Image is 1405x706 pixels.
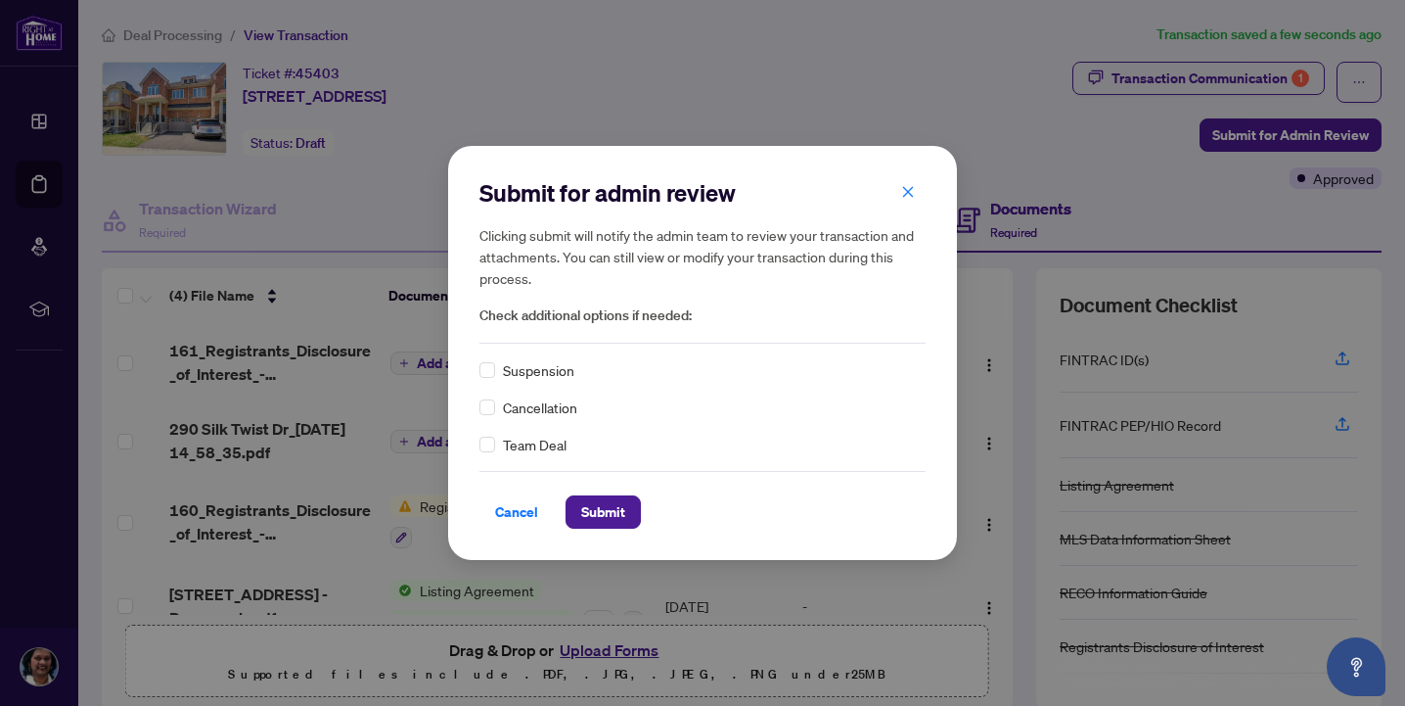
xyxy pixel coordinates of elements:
[581,496,625,528] span: Submit
[1327,637,1385,696] button: Open asap
[479,305,926,327] span: Check additional options if needed:
[503,397,577,418] span: Cancellation
[503,434,567,455] span: Team Deal
[479,177,926,209] h2: Submit for admin review
[503,359,574,381] span: Suspension
[479,224,926,289] h5: Clicking submit will notify the admin team to review your transaction and attachments. You can st...
[479,495,554,529] button: Cancel
[495,496,538,528] span: Cancel
[901,185,915,199] span: close
[566,495,641,529] button: Submit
